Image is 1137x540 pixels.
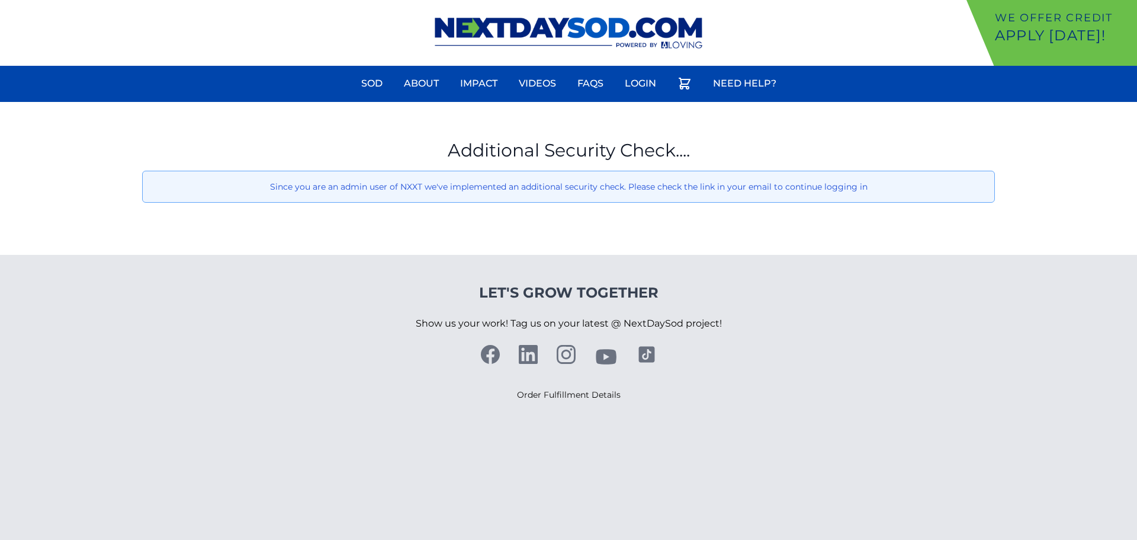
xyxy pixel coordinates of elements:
a: Impact [453,69,505,98]
p: Apply [DATE]! [995,26,1132,45]
p: We offer Credit [995,9,1132,26]
a: Sod [354,69,390,98]
p: Show us your work! Tag us on your latest @ NextDaySod project! [416,302,722,345]
a: Order Fulfillment Details [517,389,621,400]
h4: Let's Grow Together [416,283,722,302]
h1: Additional Security Check.... [142,140,995,161]
a: About [397,69,446,98]
a: Login [618,69,663,98]
a: Need Help? [706,69,783,98]
p: Since you are an admin user of NXXT we've implemented an additional security check. Please check ... [152,181,985,193]
a: Videos [512,69,563,98]
a: FAQs [570,69,611,98]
